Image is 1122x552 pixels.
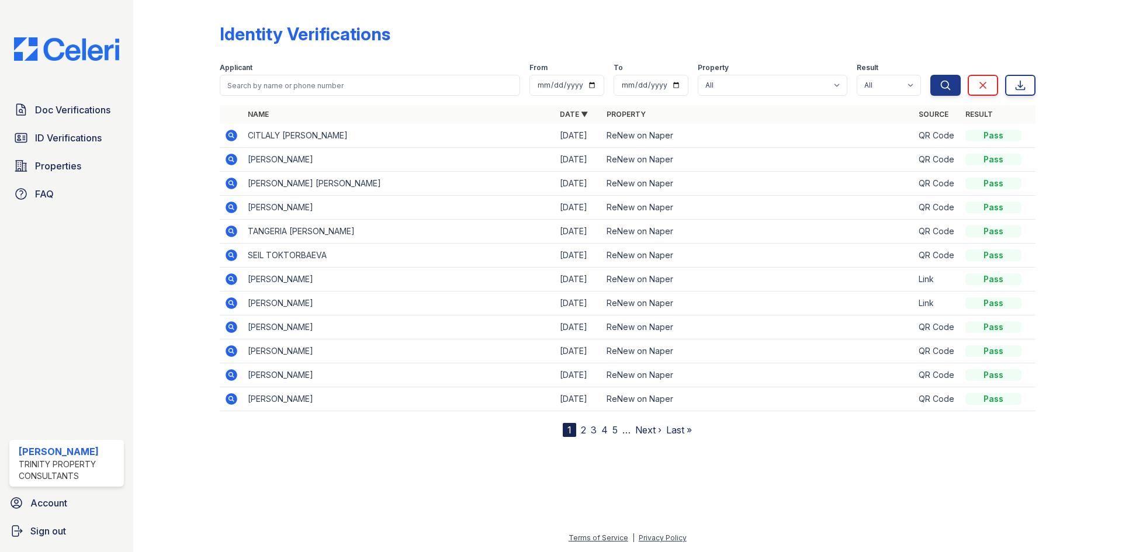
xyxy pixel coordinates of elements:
span: Sign out [30,524,66,538]
div: Pass [965,345,1021,357]
a: Source [919,110,948,119]
span: Properties [35,159,81,173]
div: Pass [965,369,1021,381]
td: [PERSON_NAME] [243,363,555,387]
span: Account [30,496,67,510]
td: ReNew on Naper [602,315,914,339]
label: Applicant [220,63,252,72]
td: [DATE] [555,172,602,196]
td: QR Code [914,244,961,268]
td: [DATE] [555,196,602,220]
td: ReNew on Naper [602,172,914,196]
td: ReNew on Naper [602,268,914,291]
td: [PERSON_NAME] [243,339,555,363]
a: Privacy Policy [639,533,687,542]
span: FAQ [35,187,54,201]
td: ReNew on Naper [602,244,914,268]
td: [PERSON_NAME] [243,387,555,411]
td: [DATE] [555,387,602,411]
td: [DATE] [555,268,602,291]
a: 2 [581,424,586,436]
td: QR Code [914,339,961,363]
td: [DATE] [555,339,602,363]
td: QR Code [914,196,961,220]
a: Doc Verifications [9,98,124,121]
a: Result [965,110,993,119]
td: ReNew on Naper [602,220,914,244]
td: [PERSON_NAME] [243,268,555,291]
td: [DATE] [555,315,602,339]
a: 3 [591,424,597,436]
span: ID Verifications [35,131,102,145]
label: Result [857,63,878,72]
a: Name [248,110,269,119]
td: QR Code [914,172,961,196]
span: … [622,423,631,437]
td: [PERSON_NAME] [243,148,555,172]
label: From [529,63,548,72]
td: [PERSON_NAME] [243,315,555,339]
div: Identity Verifications [220,23,390,44]
div: Pass [965,178,1021,189]
span: Doc Verifications [35,103,110,117]
td: ReNew on Naper [602,363,914,387]
td: ReNew on Naper [602,196,914,220]
a: Date ▼ [560,110,588,119]
label: Property [698,63,729,72]
div: | [632,533,635,542]
div: Pass [965,154,1021,165]
a: 4 [601,424,608,436]
td: ReNew on Naper [602,387,914,411]
td: [DATE] [555,291,602,315]
td: [DATE] [555,220,602,244]
div: Pass [965,225,1021,237]
td: ReNew on Naper [602,124,914,148]
div: Pass [965,202,1021,213]
td: [PERSON_NAME] [PERSON_NAME] [243,172,555,196]
a: ID Verifications [9,126,124,150]
a: Terms of Service [569,533,628,542]
div: Pass [965,273,1021,285]
a: Last » [666,424,692,436]
td: [DATE] [555,148,602,172]
div: [PERSON_NAME] [19,445,119,459]
div: Pass [965,130,1021,141]
td: ReNew on Naper [602,148,914,172]
div: Trinity Property Consultants [19,459,119,482]
a: Sign out [5,519,129,543]
div: Pass [965,297,1021,309]
td: SEIL TOKTORBAEVA [243,244,555,268]
a: Property [607,110,646,119]
div: Pass [965,321,1021,333]
img: CE_Logo_Blue-a8612792a0a2168367f1c8372b55b34899dd931a85d93a1a3d3e32e68fde9ad4.png [5,37,129,61]
td: TANGERIA [PERSON_NAME] [243,220,555,244]
div: Pass [965,249,1021,261]
td: QR Code [914,220,961,244]
label: To [614,63,623,72]
td: [PERSON_NAME] [243,196,555,220]
td: Link [914,291,961,315]
div: 1 [563,423,576,437]
a: Account [5,491,129,515]
div: Pass [965,393,1021,405]
td: QR Code [914,387,961,411]
input: Search by name or phone number [220,75,520,96]
a: Next › [635,424,662,436]
td: QR Code [914,148,961,172]
a: FAQ [9,182,124,206]
td: QR Code [914,315,961,339]
td: [DATE] [555,124,602,148]
td: CITLALY [PERSON_NAME] [243,124,555,148]
td: QR Code [914,363,961,387]
td: [DATE] [555,363,602,387]
td: Link [914,268,961,291]
td: [PERSON_NAME] [243,291,555,315]
td: QR Code [914,124,961,148]
a: 5 [612,424,618,436]
td: ReNew on Naper [602,339,914,363]
td: [DATE] [555,244,602,268]
td: ReNew on Naper [602,291,914,315]
a: Properties [9,154,124,178]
